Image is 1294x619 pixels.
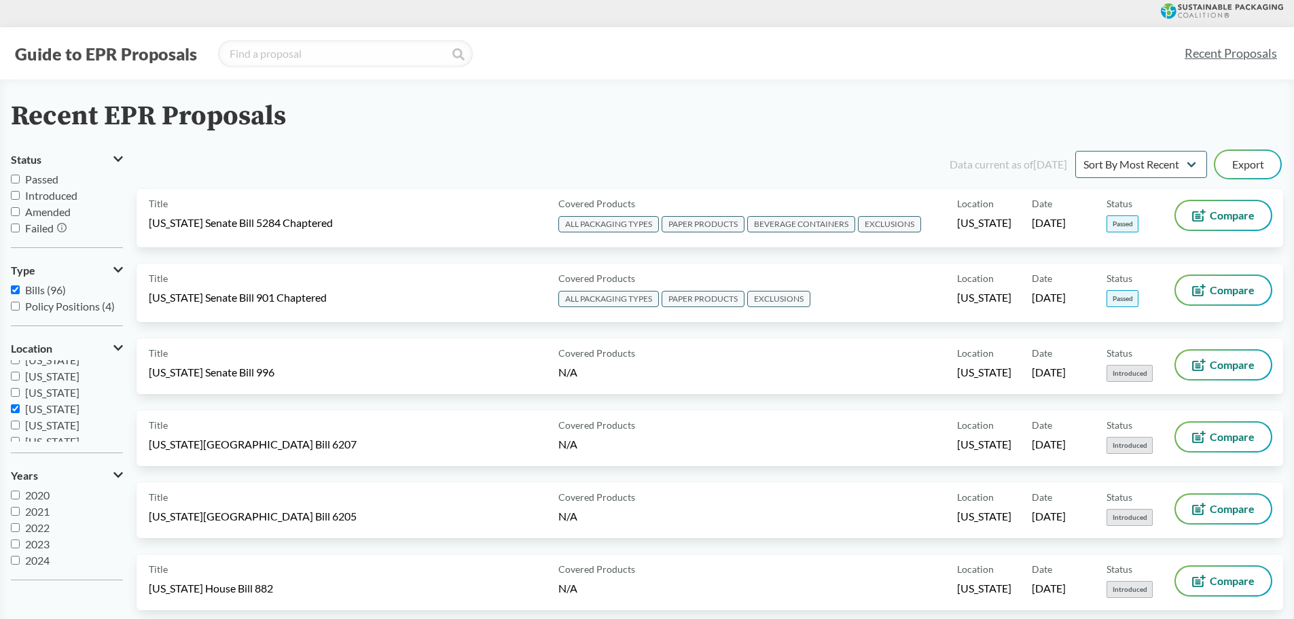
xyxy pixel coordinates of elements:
span: Date [1032,271,1052,285]
span: Location [11,342,52,355]
span: Status [11,154,41,166]
span: Date [1032,418,1052,432]
span: Date [1032,346,1052,360]
span: Status [1107,490,1132,504]
span: Title [149,196,168,211]
span: Passed [1107,290,1138,307]
input: Passed [11,175,20,183]
span: PAPER PRODUCTS [662,216,744,232]
span: Date [1032,196,1052,211]
input: [US_STATE] [11,355,20,364]
span: [US_STATE] [957,290,1011,305]
input: [US_STATE] [11,437,20,446]
span: Covered Products [558,490,635,504]
input: [US_STATE] [11,404,20,413]
span: Introduced [1107,437,1153,454]
span: Introduced [1107,365,1153,382]
input: Failed [11,224,20,232]
input: [US_STATE] [11,388,20,397]
span: Compare [1210,285,1255,296]
span: Title [149,562,168,576]
span: EXCLUSIONS [747,291,810,307]
span: 2023 [25,537,50,550]
button: Compare [1176,567,1271,595]
input: Policy Positions (4) [11,302,20,311]
a: Recent Proposals [1179,38,1283,69]
button: Years [11,464,123,487]
button: Location [11,337,123,360]
span: [DATE] [1032,437,1066,452]
span: Location [957,490,994,504]
span: [US_STATE] Senate Bill 5284 Chaptered [149,215,333,230]
span: N/A [558,510,577,523]
span: Compare [1210,503,1255,514]
span: Title [149,490,168,504]
span: Date [1032,562,1052,576]
span: Status [1107,562,1132,576]
button: Compare [1176,495,1271,523]
input: 2022 [11,523,20,532]
span: Covered Products [558,418,635,432]
input: Find a proposal [218,40,473,67]
input: 2021 [11,507,20,516]
span: Location [957,346,994,360]
input: 2020 [11,491,20,499]
button: Compare [1176,423,1271,451]
span: [US_STATE] [25,419,79,431]
span: 2022 [25,521,50,534]
span: [US_STATE] House Bill 882 [149,581,273,596]
span: Title [149,346,168,360]
span: Status [1107,196,1132,211]
button: Export [1215,151,1280,178]
span: Date [1032,490,1052,504]
input: [US_STATE] [11,421,20,429]
span: [US_STATE] [25,353,79,366]
span: Compare [1210,576,1255,586]
span: Introduced [1107,581,1153,598]
span: N/A [558,366,577,378]
span: Location [957,418,994,432]
span: [DATE] [1032,365,1066,380]
span: Introduced [1107,509,1153,526]
span: [US_STATE] [25,370,79,383]
span: [US_STATE] Senate Bill 901 Chaptered [149,290,327,305]
span: [US_STATE] Senate Bill 996 [149,365,274,380]
span: EXCLUSIONS [858,216,921,232]
span: [US_STATE] [957,215,1011,230]
span: N/A [558,582,577,595]
span: Amended [25,205,71,218]
button: Compare [1176,276,1271,304]
span: 2024 [25,554,50,567]
span: Covered Products [558,562,635,576]
input: Introduced [11,191,20,200]
span: Compare [1210,210,1255,221]
span: [US_STATE][GEOGRAPHIC_DATA] Bill 6207 [149,437,357,452]
span: [US_STATE] [25,435,79,448]
span: [DATE] [1032,509,1066,524]
span: Location [957,562,994,576]
span: 2020 [25,489,50,501]
span: [US_STATE][GEOGRAPHIC_DATA] Bill 6205 [149,509,357,524]
button: Compare [1176,351,1271,379]
span: Passed [25,173,58,185]
span: ALL PACKAGING TYPES [558,291,659,307]
input: [US_STATE] [11,372,20,381]
span: [DATE] [1032,215,1066,230]
button: Status [11,148,123,171]
span: Location [957,196,994,211]
span: Compare [1210,359,1255,370]
button: Guide to EPR Proposals [11,43,201,65]
span: Title [149,271,168,285]
span: ALL PACKAGING TYPES [558,216,659,232]
span: Bills (96) [25,283,66,296]
span: [US_STATE] [957,509,1011,524]
input: Amended [11,207,20,216]
span: BEVERAGE CONTAINERS [747,216,855,232]
span: Policy Positions (4) [25,300,115,313]
span: Covered Products [558,196,635,211]
span: Passed [1107,215,1138,232]
span: Status [1107,271,1132,285]
span: [US_STATE] [25,402,79,415]
span: Failed [25,222,54,234]
span: [US_STATE] [957,437,1011,452]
